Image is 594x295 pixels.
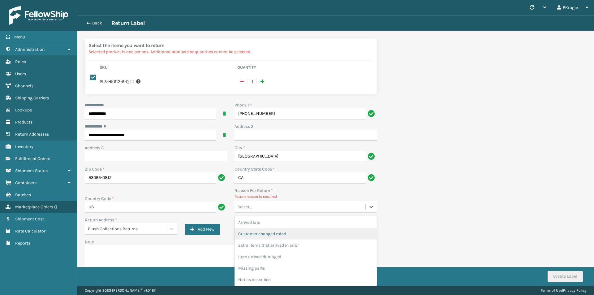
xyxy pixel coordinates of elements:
[15,119,32,125] span: Products
[85,239,94,245] label: Note
[235,262,377,274] div: Missing parts
[185,224,220,235] button: Add New
[235,145,245,151] label: City
[15,47,45,52] span: Administration
[541,288,562,293] a: Terms of Use
[15,216,44,222] span: Shipment Cost
[238,204,252,210] div: Select...
[15,168,48,173] span: Shipment Status
[98,65,235,72] th: Sku
[541,286,587,295] div: |
[548,271,583,282] button: Create Label
[235,65,373,72] th: Quantity
[85,286,156,295] p: Copyright 2023 [PERSON_NAME]™ v 1.0.187
[235,194,377,199] p: Return reason is required
[235,228,377,240] div: Customer changed mind
[85,145,104,151] label: Address 3
[15,59,26,64] span: Roles
[15,241,30,246] span: Reports
[88,49,373,55] p: Selected product is one per box. Additional products or quantites cannot be selected.
[235,274,377,285] div: Not as described
[15,132,49,137] span: Return Addresses
[15,192,31,197] span: Batches
[54,204,57,210] span: ( )
[235,217,377,228] div: Arrived late
[15,71,26,76] span: Users
[235,187,273,194] label: Reason For Return
[88,226,166,232] div: Plush Collections Returns
[235,102,252,108] label: Phone 1
[100,78,129,85] label: PLS-HK612-6-Q
[85,217,117,223] label: Return Address
[235,166,275,172] label: Country State Code
[15,180,37,185] span: Containers
[15,228,45,234] span: Rate Calculator
[15,95,49,101] span: Shipping Carriers
[235,123,253,130] label: Address 2
[15,107,32,113] span: Lookups
[15,156,50,161] span: Fulfillment Orders
[563,288,587,293] a: Privacy Policy
[83,20,111,26] button: Back
[85,195,114,202] label: Country Code
[15,83,33,89] span: Channels
[235,240,377,251] div: Extra items that arrived in error
[111,20,145,27] h3: Return Label
[235,251,377,262] div: Item arrived damaged
[85,166,105,172] label: Zip Code
[130,78,134,85] span: ( 1 )
[14,34,25,40] span: Menu
[15,204,53,210] span: Marketplace Orders
[15,144,33,149] span: Inventory
[9,6,68,25] img: logo
[88,42,373,49] h2: Select the items you want to return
